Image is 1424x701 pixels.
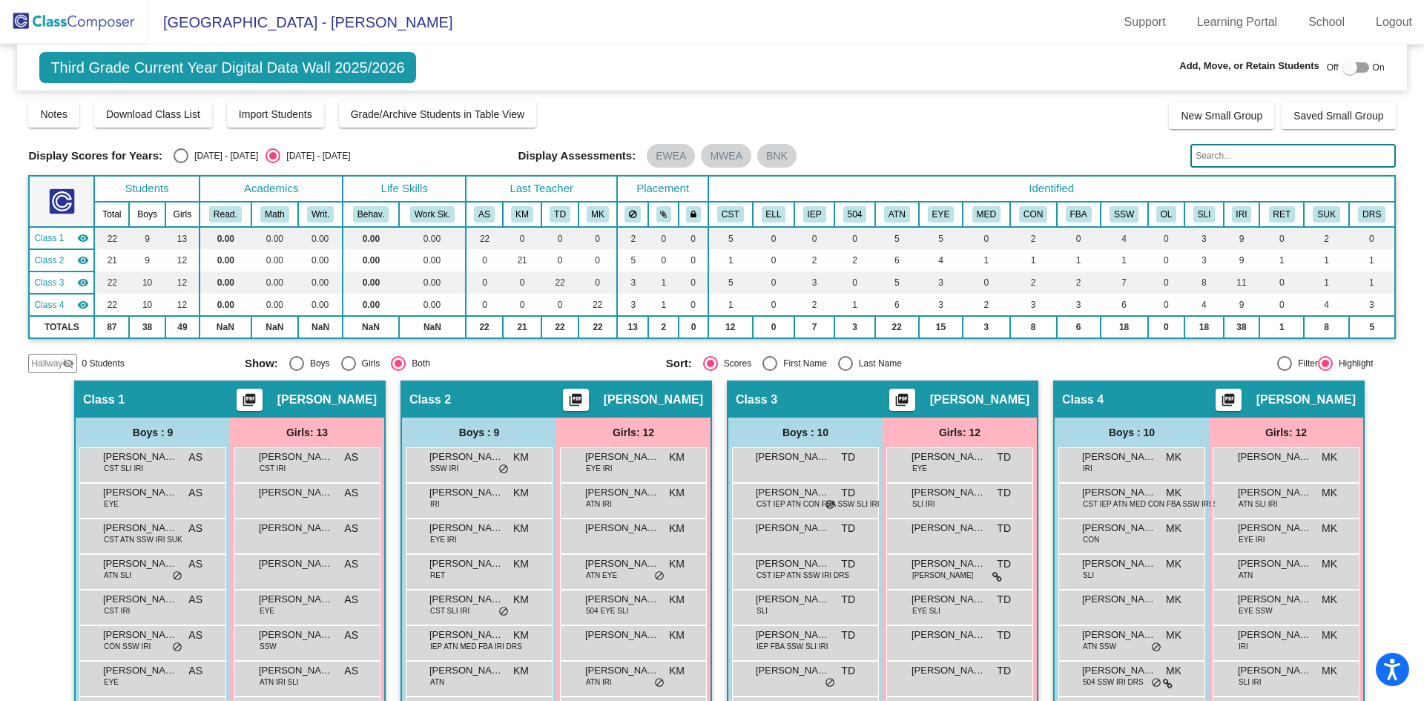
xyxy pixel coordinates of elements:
span: Import Students [239,108,312,120]
th: Online Student [1148,202,1185,227]
td: 0.00 [200,227,251,249]
td: 1 [963,249,1009,271]
th: 504 Plan [834,202,875,227]
th: Functional Behavioral Assessment/BIP [1057,202,1101,227]
td: 0.00 [200,249,251,271]
a: Logout [1364,10,1424,34]
td: 49 [165,316,200,338]
span: 0 Students [82,357,124,370]
div: Last Name [853,357,902,370]
td: 8 [1184,271,1223,294]
th: Keep with teacher [679,202,708,227]
td: 21 [94,249,129,271]
div: Boys [304,357,330,370]
td: 5 [875,227,919,249]
a: School [1296,10,1357,34]
td: 8 [1304,316,1349,338]
div: [DATE] - [DATE] [280,149,350,162]
td: 0 [466,249,503,271]
td: Abigail Szagesh - No Class Name [29,227,94,249]
td: 0.00 [343,271,398,294]
td: 2 [617,227,648,249]
span: Class 2 [409,392,451,407]
td: 0 [834,227,875,249]
td: 5 [1349,316,1395,338]
div: [DATE] - [DATE] [188,149,258,162]
td: 22 [578,316,617,338]
td: 5 [617,249,648,271]
td: 0 [541,294,578,316]
td: 0 [578,227,617,249]
button: AS [474,206,495,223]
td: TOTALS [29,316,94,338]
td: 0 [1259,271,1304,294]
td: 22 [466,227,503,249]
td: 38 [129,316,165,338]
div: Boys : 10 [728,418,883,447]
td: 5 [875,271,919,294]
th: Individualized Education Plan [794,202,834,227]
th: Dr. Sloane [1349,202,1395,227]
td: 0 [466,271,503,294]
td: 3 [834,316,875,338]
td: 1 [834,294,875,316]
button: DRS [1358,206,1385,223]
mat-chip: EWEA [647,144,695,168]
td: 0 [1057,227,1101,249]
div: Filter [1292,357,1318,370]
td: 3 [794,271,834,294]
td: 0.00 [399,249,467,271]
td: 0 [753,227,794,249]
button: Read. [209,206,242,223]
th: Child Study Team [708,202,753,227]
button: Work Sk. [410,206,455,223]
span: Download Class List [106,108,200,120]
td: 0.00 [343,249,398,271]
div: Highlight [1333,357,1374,370]
span: Class 3 [34,276,64,289]
span: Class 2 [34,254,64,267]
td: 0 [753,316,794,338]
span: [PERSON_NAME] [277,392,377,407]
mat-icon: picture_as_pdf [567,392,584,413]
td: 0 [794,227,834,249]
td: 9 [129,227,165,249]
td: 0 [503,227,541,249]
span: Class 3 [736,392,777,407]
button: 504 [843,206,867,223]
td: 0 [679,227,708,249]
td: 6 [875,249,919,271]
mat-chip: BNK [757,144,797,168]
td: 4 [1184,294,1223,316]
span: On [1373,61,1385,74]
td: 0 [1349,227,1395,249]
div: Girls: 12 [1209,418,1363,447]
span: Class 1 [34,231,64,245]
td: 3 [919,294,963,316]
td: 22 [94,227,129,249]
td: 0 [679,271,708,294]
td: 0 [648,227,679,249]
td: 0 [1259,294,1304,316]
td: 0 [466,294,503,316]
button: Print Students Details [563,389,589,411]
td: 18 [1101,316,1148,338]
td: 15 [919,316,963,338]
th: Counseling/Therapy/Social Work [1101,202,1148,227]
button: Download Class List [94,101,212,128]
th: Life Skills [343,176,466,202]
td: 0 [963,227,1009,249]
span: Notes [40,108,67,120]
th: Daily Medication [963,202,1009,227]
a: Learning Portal [1185,10,1290,34]
td: 22 [541,316,578,338]
td: 4 [1304,294,1349,316]
td: 0 [578,249,617,271]
td: 2 [1010,227,1057,249]
button: Print Students Details [237,389,263,411]
mat-chip: MWEA [701,144,751,168]
button: Behav. [353,206,389,223]
td: 0 [834,271,875,294]
td: 11 [1224,271,1260,294]
mat-icon: visibility [77,299,89,311]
